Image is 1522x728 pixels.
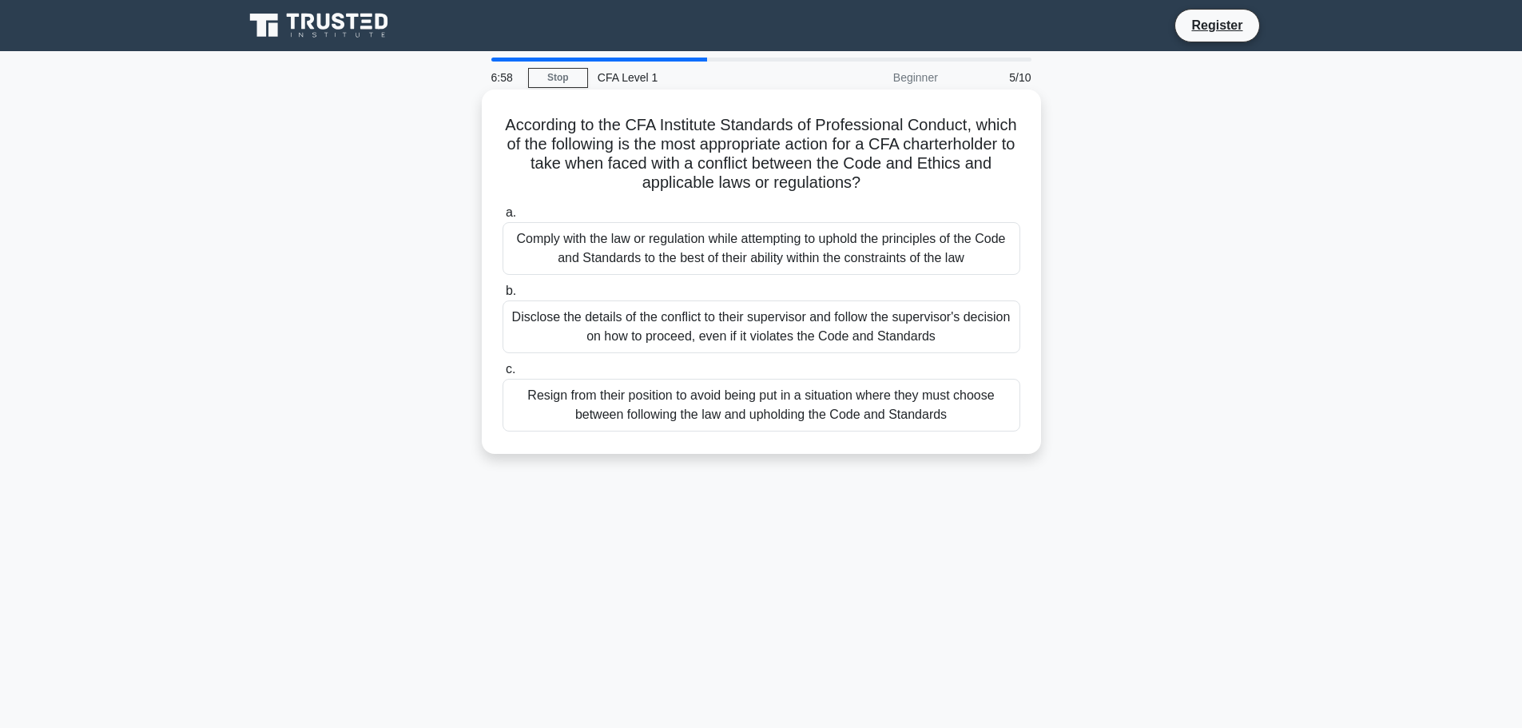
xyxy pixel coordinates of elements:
[506,284,516,297] span: b.
[501,115,1022,193] h5: According to the CFA Institute Standards of Professional Conduct, which of the following is the m...
[808,62,948,93] div: Beginner
[503,300,1020,353] div: Disclose the details of the conflict to their supervisor and follow the supervisor's decision on ...
[588,62,808,93] div: CFA Level 1
[482,62,528,93] div: 6:58
[528,68,588,88] a: Stop
[1182,15,1252,35] a: Register
[503,379,1020,432] div: Resign from their position to avoid being put in a situation where they must choose between follo...
[503,222,1020,275] div: Comply with the law or regulation while attempting to uphold the principles of the Code and Stand...
[506,205,516,219] span: a.
[506,362,515,376] span: c.
[948,62,1041,93] div: 5/10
